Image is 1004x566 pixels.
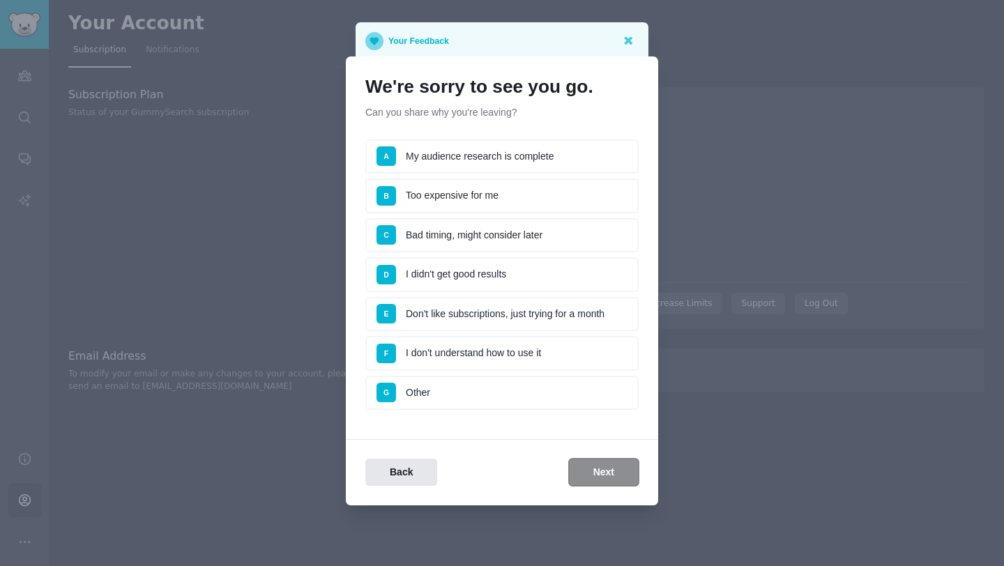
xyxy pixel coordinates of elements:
[365,105,639,120] p: Can you share why you're leaving?
[383,231,389,239] span: C
[365,459,437,486] button: Back
[365,76,639,98] h1: We're sorry to see you go.
[388,32,449,50] p: Your Feedback
[383,192,389,200] span: B
[383,152,389,160] span: A
[383,270,389,279] span: D
[383,309,388,318] span: E
[383,388,389,397] span: G
[384,349,388,358] span: F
